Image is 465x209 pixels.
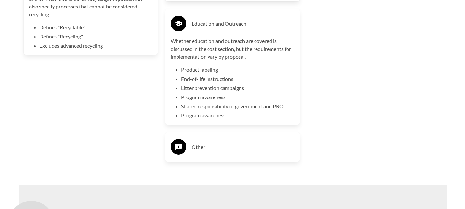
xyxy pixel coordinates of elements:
[39,23,153,31] li: Defines "Recyclable"
[181,66,294,74] li: Product labeling
[181,93,294,101] li: Program awareness
[181,102,294,110] li: Shared responsibility of government and PRO
[39,33,153,40] li: Defines "Recycling"
[39,42,153,50] li: Excludes advanced recycling
[181,84,294,92] li: Litter prevention campaigns
[192,19,294,29] h3: Education and Outreach
[192,142,294,152] h3: Other
[171,37,294,61] p: Whether education and outreach are covered is discussed in the cost section, but the requirements...
[181,75,294,83] li: End-of-life instructions
[181,112,294,119] li: Program awareness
